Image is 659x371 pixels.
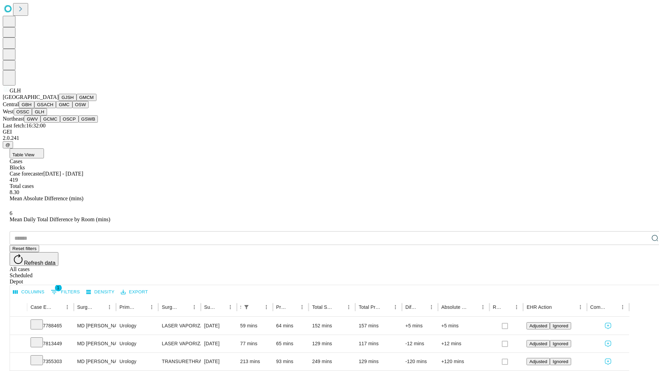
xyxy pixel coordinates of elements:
div: 64 mins [276,317,305,335]
button: Sort [381,302,391,312]
span: GLH [10,88,21,93]
div: Predicted In Room Duration [276,304,287,310]
button: Sort [53,302,62,312]
button: @ [3,141,13,148]
div: Surgery Date [204,304,215,310]
div: 2.0.241 [3,135,656,141]
div: Surgeon Name [77,304,94,310]
div: 1 active filter [242,302,251,312]
div: Urology [119,335,155,352]
div: 93 mins [276,353,305,370]
div: -12 mins [405,335,435,352]
button: Sort [417,302,427,312]
span: Last fetch: 16:32:00 [3,123,46,128]
div: -120 mins [405,353,435,370]
div: Comments [590,304,608,310]
button: Expand [13,320,24,332]
button: Refresh data [10,252,58,266]
div: 129 mins [312,335,352,352]
button: Ignored [550,358,571,365]
div: LASER VAPORIZATION [MEDICAL_DATA] [162,335,197,352]
div: 152 mins [312,317,352,335]
button: OSW [72,101,89,108]
span: Total cases [10,183,34,189]
button: GBH [19,101,34,108]
button: Menu [262,302,271,312]
button: Sort [180,302,189,312]
div: 65 mins [276,335,305,352]
button: Menu [189,302,199,312]
button: Select columns [11,287,46,297]
div: 7355303 [31,353,70,370]
div: 249 mins [312,353,352,370]
button: Show filters [49,286,82,297]
button: Menu [147,302,157,312]
div: +5 mins [441,317,486,335]
div: EHR Action [527,304,552,310]
div: MD [PERSON_NAME] Md [77,335,113,352]
span: Adjusted [529,323,547,328]
button: Menu [512,302,521,312]
div: 213 mins [240,353,269,370]
button: Adjusted [527,322,550,329]
span: Ignored [553,359,568,364]
button: Sort [334,302,344,312]
div: Absolute Difference [441,304,468,310]
div: MD [PERSON_NAME] Md [77,353,113,370]
span: 6 [10,210,12,216]
button: Sort [608,302,618,312]
button: Sort [553,302,562,312]
div: 117 mins [359,335,398,352]
div: Urology [119,317,155,335]
div: Scheduled In Room Duration [240,304,241,310]
button: Adjusted [527,358,550,365]
button: Ignored [550,340,571,347]
button: GSWB [79,115,98,123]
span: 419 [10,177,18,183]
div: TRANSURETHRAL RESECTION [MEDICAL_DATA] ELECTROSURGICAL [162,353,197,370]
button: Menu [391,302,400,312]
div: Total Scheduled Duration [312,304,334,310]
button: OSSC [14,108,32,115]
button: OSCP [60,115,79,123]
button: Export [119,287,150,297]
span: Northeast [3,116,24,122]
button: GCMC [41,115,60,123]
button: Sort [216,302,226,312]
button: Menu [618,302,627,312]
span: Mean Absolute Difference (mins) [10,195,83,201]
div: 157 mins [359,317,398,335]
span: [GEOGRAPHIC_DATA] [3,94,59,100]
div: Total Predicted Duration [359,304,380,310]
div: [DATE] [204,335,233,352]
button: Table View [10,148,44,158]
div: Resolved in EHR [493,304,502,310]
div: Difference [405,304,416,310]
span: Ignored [553,341,568,346]
div: LASER VAPORIZATION [MEDICAL_DATA] [162,317,197,335]
button: Sort [95,302,105,312]
button: Menu [344,302,354,312]
span: 1 [55,284,62,291]
button: Reset filters [10,245,39,252]
span: Case forecaster [10,171,43,177]
div: +120 mins [441,353,486,370]
button: GMCM [77,94,96,101]
div: Primary Service [119,304,137,310]
span: Adjusted [529,341,547,346]
div: Case Epic Id [31,304,52,310]
span: Table View [12,152,34,157]
button: Sort [252,302,262,312]
button: Adjusted [527,340,550,347]
div: 77 mins [240,335,269,352]
span: Ignored [553,323,568,328]
button: Ignored [550,322,571,329]
button: Sort [288,302,297,312]
span: @ [5,142,10,147]
button: Expand [13,356,24,368]
button: GJSH [59,94,77,101]
button: Expand [13,338,24,350]
button: GLH [32,108,47,115]
div: 7788465 [31,317,70,335]
div: [DATE] [204,353,233,370]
